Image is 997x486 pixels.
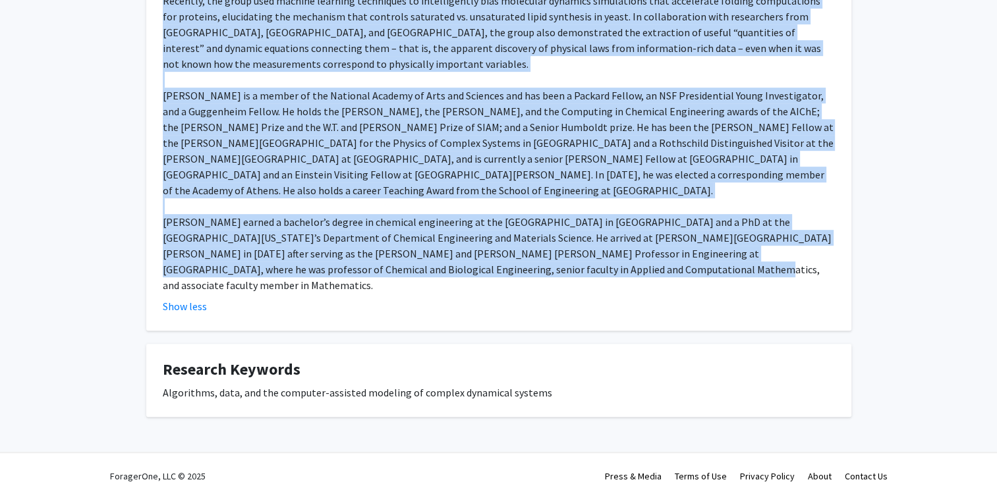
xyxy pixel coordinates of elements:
[675,470,727,482] a: Terms of Use
[845,470,888,482] a: Contact Us
[163,298,207,314] button: Show less
[605,470,662,482] a: Press & Media
[808,470,832,482] a: About
[163,385,835,400] div: Algorithms, data, and the computer-assisted modeling of complex dynamical systems
[740,470,795,482] a: Privacy Policy
[163,360,835,379] h4: Research Keywords
[10,427,56,476] iframe: Chat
